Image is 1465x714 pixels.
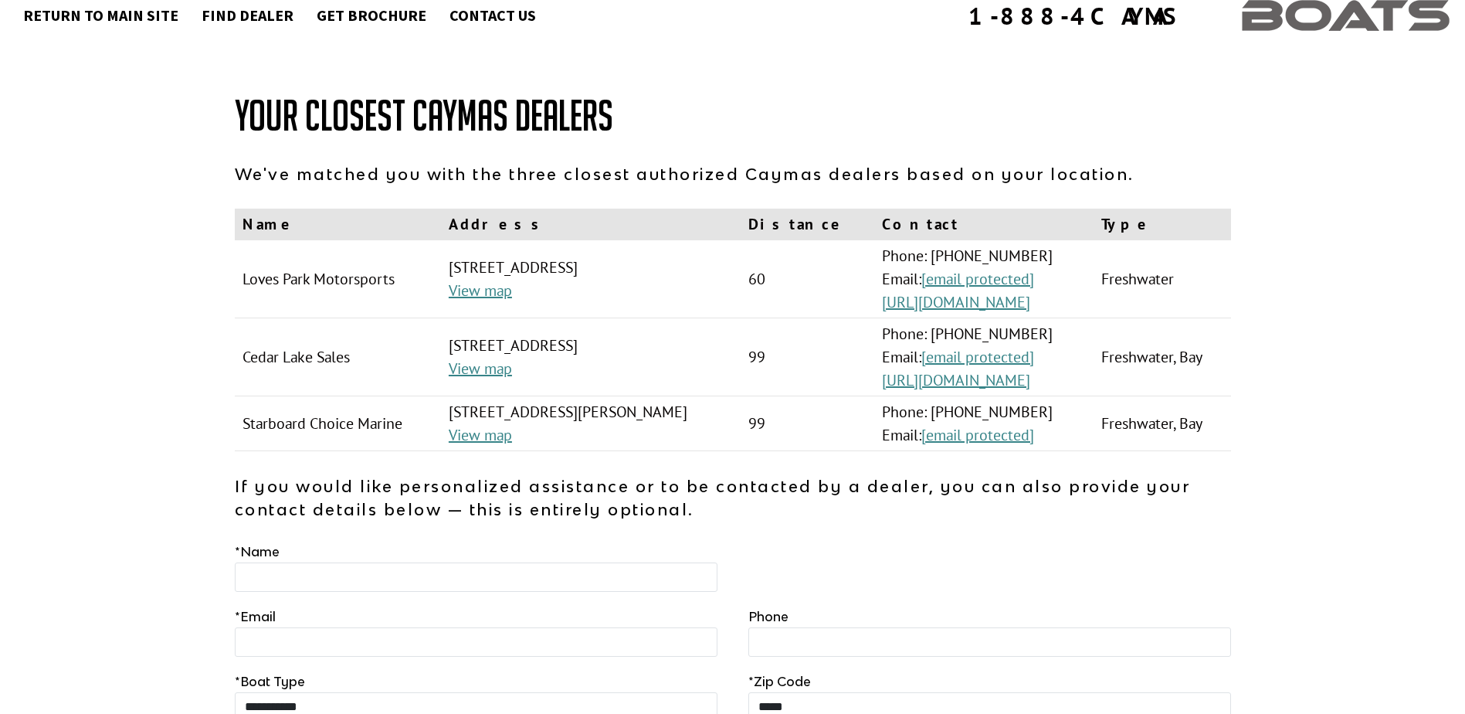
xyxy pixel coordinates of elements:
[921,347,1034,367] a: [email protected]
[741,240,874,318] td: 60
[441,209,741,240] th: Address
[748,672,811,691] label: Zip Code
[449,280,512,301] a: View map
[235,162,1231,185] p: We've matched you with the three closest authorized Caymas dealers based on your location.
[235,318,441,396] td: Cedar Lake Sales
[1094,240,1231,318] td: Freshwater
[441,240,741,318] td: [STREET_ADDRESS]
[1094,396,1231,451] td: Freshwater, Bay
[194,5,301,25] a: Find Dealer
[235,93,1231,139] h1: Your Closest Caymas Dealers
[441,318,741,396] td: [STREET_ADDRESS]
[882,292,1030,312] a: [URL][DOMAIN_NAME]
[235,607,276,626] label: Email
[748,607,788,626] label: Phone
[921,425,1034,445] a: [email protected]
[874,240,1094,318] td: Phone: [PHONE_NUMBER] Email:
[1094,209,1231,240] th: Type
[235,542,280,561] label: Name
[874,209,1094,240] th: Contact
[441,396,741,451] td: [STREET_ADDRESS][PERSON_NAME]
[235,209,441,240] th: Name
[921,269,1034,289] a: [email protected]
[235,672,305,691] label: Boat Type
[15,5,186,25] a: Return to main site
[449,425,512,445] a: View map
[874,396,1094,451] td: Phone: [PHONE_NUMBER] Email:
[235,240,441,318] td: Loves Park Motorsports
[741,318,874,396] td: 99
[968,4,1180,28] div: 1-888-4CAYMAS
[1094,318,1231,396] td: Freshwater, Bay
[235,474,1231,521] p: If you would like personalized assistance or to be contacted by a dealer, you can also provide yo...
[309,5,434,25] a: Get Brochure
[741,396,874,451] td: 99
[235,396,441,451] td: Starboard Choice Marine
[449,359,512,379] a: View map
[741,209,874,240] th: Distance
[874,318,1094,396] td: Phone: [PHONE_NUMBER] Email:
[442,5,544,25] a: Contact Us
[882,370,1030,390] a: [URL][DOMAIN_NAME]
